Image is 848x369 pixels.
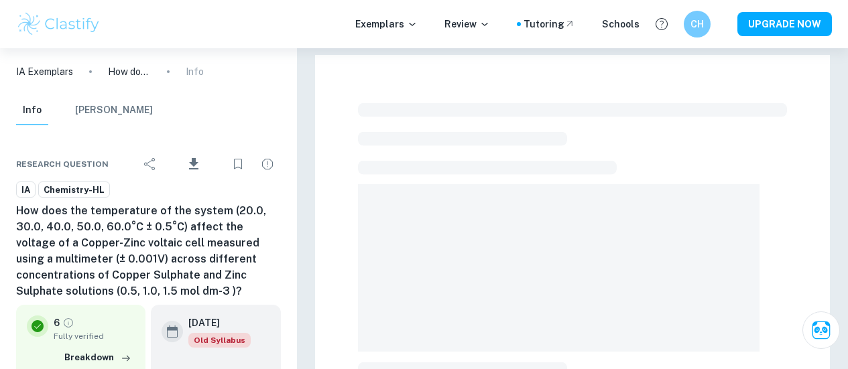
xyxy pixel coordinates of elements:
button: Ask Clai [802,311,840,349]
button: CH [684,11,711,38]
button: [PERSON_NAME] [75,96,153,125]
a: Schools [602,17,640,31]
div: Download [166,147,222,181]
span: Old Syllabus [188,333,251,348]
button: Help and Feedback [650,13,673,35]
span: IA [17,183,35,197]
p: 6 [54,315,60,330]
p: Info [186,64,204,79]
h6: [DATE] [188,315,240,330]
button: Info [16,96,48,125]
a: Chemistry-HL [38,181,110,198]
button: Breakdown [61,348,135,368]
div: Bookmark [225,151,251,177]
span: Fully verified [54,330,135,342]
a: IA [16,181,36,198]
button: UPGRADE NOW [737,12,832,36]
a: IA Exemplars [16,64,73,79]
h6: How does the temperature of the system (20.0, 30.0, 40.0, 50.0, 60.0°C ± 0.5°C) affect the voltag... [16,203,281,299]
p: Exemplars [355,17,418,31]
div: Starting from the May 2025 session, the Chemistry IA requirements have changed. It's OK to refer ... [188,333,251,348]
a: Grade fully verified [62,317,74,329]
div: Share [137,151,164,177]
p: How does the temperature of the system (20.0, 30.0, 40.0, 50.0, 60.0°C ± 0.5°C) affect the voltag... [108,64,151,79]
p: Review [444,17,490,31]
a: Tutoring [524,17,575,31]
div: Report issue [254,151,281,177]
span: Chemistry-HL [39,183,109,197]
h6: CH [690,17,705,31]
span: Research question [16,158,109,170]
img: Clastify logo [16,11,101,38]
